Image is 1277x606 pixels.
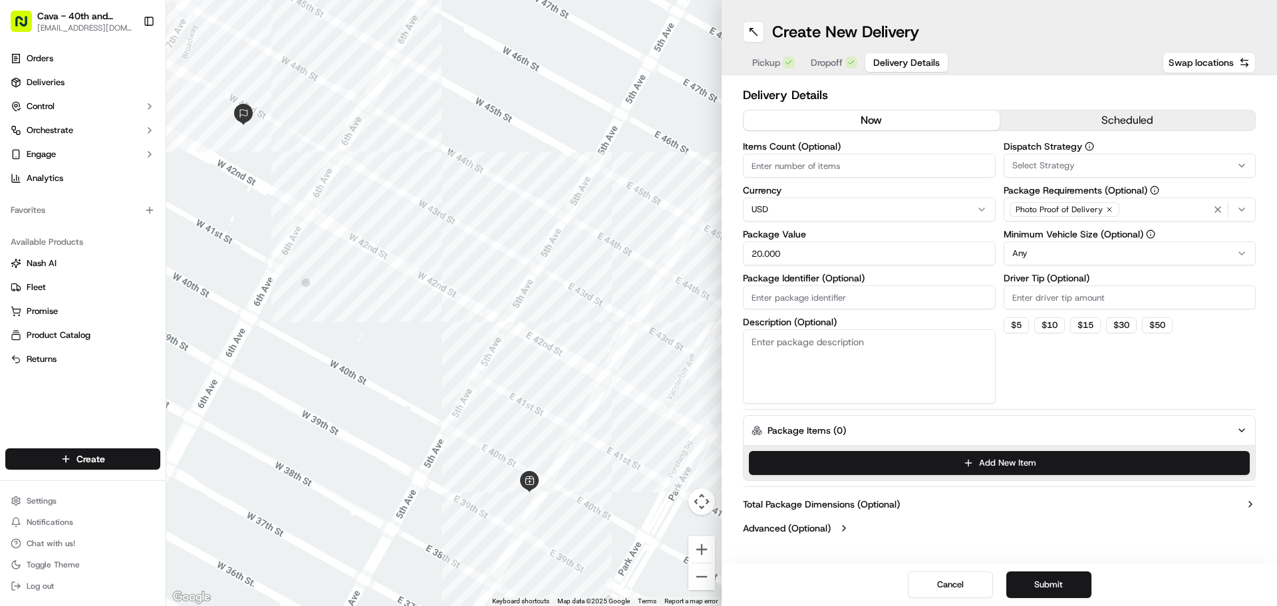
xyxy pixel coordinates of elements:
[60,140,183,151] div: We're available if you need us!
[1004,154,1256,178] button: Select Strategy
[112,299,123,309] div: 💻
[811,56,843,69] span: Dropoff
[120,242,147,253] span: [DATE]
[1070,317,1101,333] button: $15
[1004,142,1256,151] label: Dispatch Strategy
[688,488,715,515] button: Map camera controls
[1016,204,1103,215] span: Photo Proof of Delivery
[5,200,160,221] div: Favorites
[743,154,996,178] input: Enter number of items
[35,86,239,100] input: Got a question? Start typing here...
[5,325,160,346] button: Product Catalog
[772,21,919,43] h1: Create New Delivery
[743,241,996,265] input: Enter package value
[27,148,56,160] span: Engage
[27,538,75,549] span: Chat with us!
[1004,198,1256,222] button: Photo Proof of Delivery
[27,243,37,253] img: 1736555255976-a54dd68f-1ca7-489b-9aae-adbdc363a1c4
[76,452,105,466] span: Create
[27,172,63,184] span: Analytics
[37,23,132,33] button: [EMAIL_ADDRESS][DOMAIN_NAME]
[744,110,1000,130] button: now
[60,127,218,140] div: Start new chat
[37,9,132,23] button: Cava - 40th and [PERSON_NAME]
[170,589,213,606] img: Google
[5,72,160,93] a: Deliveries
[27,281,46,293] span: Fleet
[27,257,57,269] span: Nash AI
[5,513,160,531] button: Notifications
[5,277,160,298] button: Fleet
[5,253,160,274] button: Nash AI
[13,173,89,184] div: Past conversations
[5,5,138,37] button: Cava - 40th and [PERSON_NAME][EMAIL_ADDRESS][DOMAIN_NAME]
[27,76,65,88] span: Deliveries
[768,424,846,437] label: Package Items ( 0 )
[5,448,160,470] button: Create
[107,292,219,316] a: 💻API Documentation
[8,292,107,316] a: 📗Knowledge Base
[743,522,1256,535] button: Advanced (Optional)
[13,127,37,151] img: 1736555255976-a54dd68f-1ca7-489b-9aae-adbdc363a1c4
[5,120,160,141] button: Orchestrate
[132,330,161,340] span: Pylon
[908,571,993,598] button: Cancel
[743,498,900,511] label: Total Package Dimensions (Optional)
[664,597,718,605] a: Report a map error
[5,48,160,69] a: Orders
[226,131,242,147] button: Start new chat
[27,496,57,506] span: Settings
[27,305,58,317] span: Promise
[1106,317,1137,333] button: $30
[5,168,160,189] a: Analytics
[120,206,157,217] span: 12:00 PM
[873,56,940,69] span: Delivery Details
[1004,273,1256,283] label: Driver Tip (Optional)
[5,577,160,595] button: Log out
[1006,571,1091,598] button: Submit
[94,329,161,340] a: Powered byPylon
[5,96,160,117] button: Control
[27,53,53,65] span: Orders
[13,13,40,40] img: Nash
[1004,186,1256,195] label: Package Requirements (Optional)
[11,305,155,317] a: Promise
[27,124,73,136] span: Orchestrate
[41,242,110,253] span: Klarizel Pensader
[743,229,996,239] label: Package Value
[27,100,55,112] span: Control
[11,353,155,365] a: Returns
[11,257,155,269] a: Nash AI
[206,170,242,186] button: See all
[5,144,160,165] button: Engage
[752,56,780,69] span: Pickup
[5,492,160,510] button: Settings
[5,534,160,553] button: Chat with us!
[743,273,996,283] label: Package Identifier (Optional)
[5,349,160,370] button: Returns
[1004,285,1256,309] input: Enter driver tip amount
[27,207,37,218] img: 1736555255976-a54dd68f-1ca7-489b-9aae-adbdc363a1c4
[5,301,160,322] button: Promise
[5,231,160,253] div: Available Products
[13,53,242,75] p: Welcome 👋
[749,451,1250,475] button: Add New Item
[743,285,996,309] input: Enter package identifier
[1142,317,1173,333] button: $50
[688,536,715,563] button: Zoom in
[1000,110,1256,130] button: scheduled
[743,142,996,151] label: Items Count (Optional)
[557,597,630,605] span: Map data ©2025 Google
[743,317,996,327] label: Description (Optional)
[11,329,155,341] a: Product Catalog
[1004,229,1256,239] label: Minimum Vehicle Size (Optional)
[13,229,35,251] img: Klarizel Pensader
[743,498,1256,511] button: Total Package Dimensions (Optional)
[1150,186,1159,195] button: Package Requirements (Optional)
[112,242,117,253] span: •
[28,127,52,151] img: 1724597045416-56b7ee45-8013-43a0-a6f9-03cb97ddad50
[27,517,73,528] span: Notifications
[1004,317,1029,333] button: $5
